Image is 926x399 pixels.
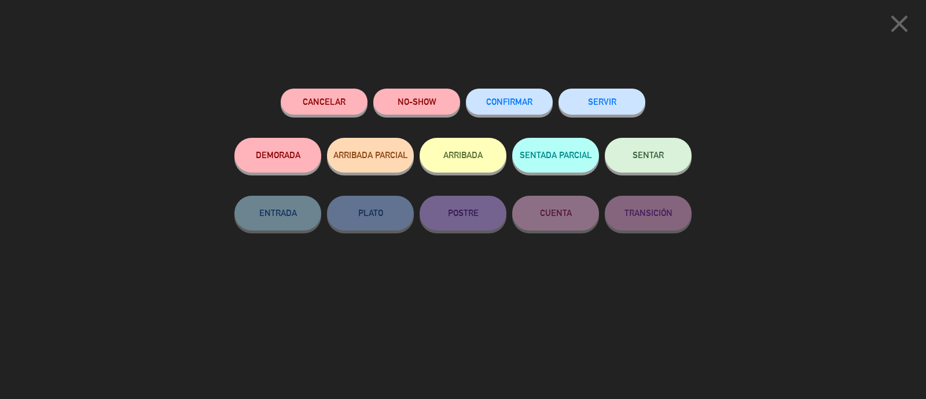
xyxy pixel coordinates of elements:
button: close [881,9,917,43]
button: ARRIBADA [420,138,506,173]
i: close [885,9,914,38]
span: CONFIRMAR [486,97,532,107]
button: Cancelar [281,89,368,115]
button: DEMORADA [234,138,321,173]
button: CONFIRMAR [466,89,553,115]
button: CUENTA [512,196,599,230]
span: SENTAR [633,150,664,160]
span: ARRIBADA PARCIAL [333,150,408,160]
button: NO-SHOW [373,89,460,115]
button: ARRIBADA PARCIAL [327,138,414,173]
button: SERVIR [558,89,645,115]
button: TRANSICIÓN [605,196,692,230]
button: POSTRE [420,196,506,230]
button: PLATO [327,196,414,230]
button: SENTADA PARCIAL [512,138,599,173]
button: SENTAR [605,138,692,173]
button: ENTRADA [234,196,321,230]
